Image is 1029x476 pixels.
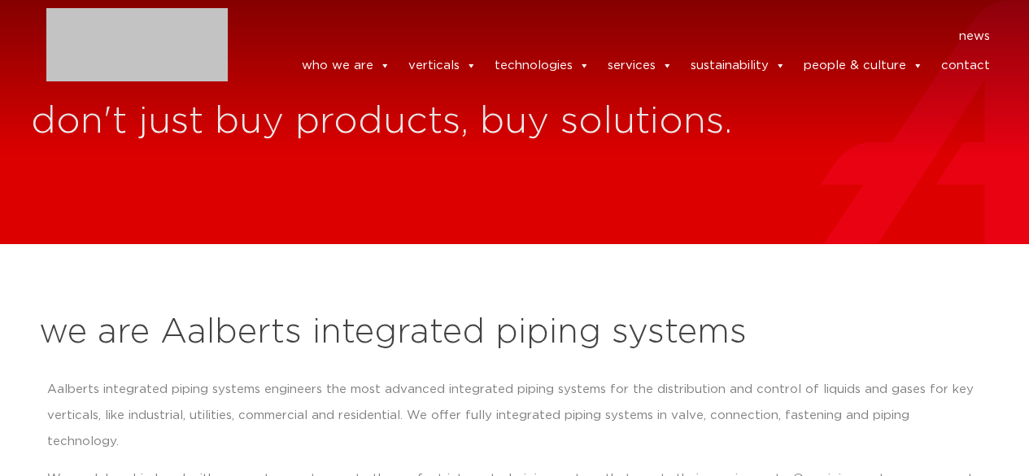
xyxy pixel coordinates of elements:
a: sustainability [691,50,786,82]
a: contact [941,50,990,82]
a: people & culture [804,50,923,82]
a: who we are [302,50,390,82]
a: services [608,50,673,82]
nav: Menu [252,24,991,50]
h2: we are Aalberts integrated piping systems [39,313,991,352]
a: technologies [495,50,590,82]
a: verticals [408,50,477,82]
p: Aalberts integrated piping systems engineers the most advanced integrated piping systems for the ... [47,377,983,455]
a: news [959,24,990,50]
